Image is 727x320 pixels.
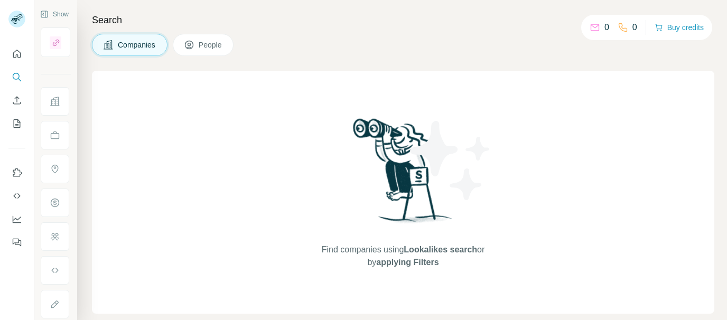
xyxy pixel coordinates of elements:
img: Surfe Illustration - Stars [403,113,498,208]
span: Lookalikes search [404,245,477,254]
button: Dashboard [8,210,25,229]
span: applying Filters [376,258,439,267]
h4: Search [92,13,714,27]
span: People [199,40,223,50]
button: Use Surfe on LinkedIn [8,163,25,182]
button: Show [33,6,76,22]
button: Search [8,68,25,87]
img: Surfe Illustration - Woman searching with binoculars [348,116,458,233]
button: Feedback [8,233,25,252]
button: Enrich CSV [8,91,25,110]
button: Use Surfe API [8,186,25,205]
span: Find companies using or by [319,243,488,269]
button: My lists [8,114,25,133]
span: Companies [118,40,156,50]
button: Buy credits [655,20,704,35]
p: 0 [604,21,609,34]
button: Quick start [8,44,25,63]
p: 0 [632,21,637,34]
